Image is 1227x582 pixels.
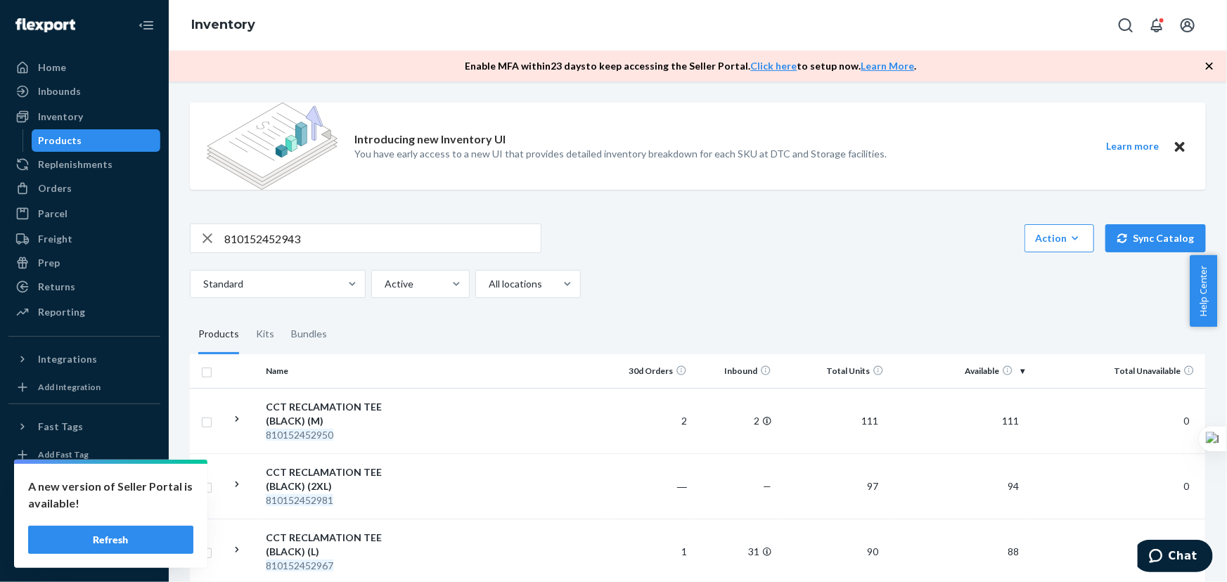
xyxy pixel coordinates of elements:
div: CCT RECLAMATION TEE (BLACK) (L) [266,531,413,559]
a: Products [32,129,161,152]
div: Integrations [38,352,97,366]
td: 2 [608,388,693,453]
a: Returns [8,276,160,298]
p: Introducing new Inventory UI [354,131,506,148]
button: Open notifications [1143,11,1171,39]
div: Inventory [38,110,83,124]
img: new-reports-banner-icon.82668bd98b6a51aee86340f2a7b77ae3.png [207,103,338,190]
div: Reporting [38,305,85,319]
td: 2 [693,388,777,453]
div: Products [39,134,82,148]
div: Replenishments [38,157,113,172]
span: — [763,480,771,492]
div: Freight [38,232,72,246]
div: Returns [38,280,75,294]
iframe: Opens a widget where you can chat to one of our agents [1138,540,1213,575]
a: Help Center [8,519,160,541]
div: Products [198,315,239,354]
th: Inbound [693,354,777,388]
div: Parcel [38,207,68,221]
div: Kits [256,315,274,354]
a: Orders [8,177,160,200]
button: Help Center [1190,255,1217,327]
th: Available [889,354,1030,388]
button: Close Navigation [132,11,160,39]
a: Click here [751,60,797,72]
span: 111 [996,415,1024,427]
em: 810152452981 [266,494,333,506]
button: Refresh [28,526,193,554]
a: Reporting [8,301,160,323]
button: Learn more [1098,138,1168,155]
p: Enable MFA within 23 days to keep accessing the Seller Portal. to setup now. . [465,59,917,73]
div: CCT RECLAMATION TEE (BLACK) (2XL) [266,465,413,493]
div: Action [1035,231,1084,245]
input: All locations [487,277,489,291]
button: Sync Catalog [1105,224,1206,252]
div: Fast Tags [38,420,83,434]
ol: breadcrumbs [180,5,266,46]
button: Integrations [8,348,160,370]
div: Add Fast Tag [38,448,89,460]
a: Prep [8,252,160,274]
em: 810152452967 [266,560,333,571]
button: Talk to Support [8,495,160,517]
div: Orders [38,181,72,195]
div: CCT RECLAMATION TEE (BLACK) (M) [266,400,413,428]
a: Add Fast Tag [8,444,160,465]
a: Learn More [861,60,915,72]
th: 30d Orders [608,354,693,388]
div: Add Integration [38,381,101,393]
button: Open account menu [1174,11,1202,39]
div: Prep [38,256,60,270]
button: Action [1024,224,1094,252]
span: 111 [856,415,884,427]
button: Close [1171,138,1189,155]
a: Parcel [8,202,160,225]
a: Inventory [8,105,160,128]
a: Add Integration [8,376,160,398]
input: Active [383,277,385,291]
span: 94 [1002,480,1024,492]
div: Home [38,60,66,75]
a: Inbounds [8,80,160,103]
em: 810152452950 [266,429,333,441]
span: 88 [1002,545,1024,557]
th: Total Unavailable [1030,354,1206,388]
a: Freight [8,228,160,250]
a: Inventory [191,17,255,32]
span: 90 [861,545,884,557]
a: Replenishments [8,153,160,176]
a: Settings [8,471,160,493]
input: Search inventory by name or sku [224,224,541,252]
th: Total Units [777,354,889,388]
img: Flexport logo [15,18,75,32]
th: Name [260,354,418,388]
td: ― [608,453,693,519]
span: 97 [861,480,884,492]
p: You have early access to a new UI that provides detailed inventory breakdown for each SKU at DTC ... [354,147,887,161]
span: 0 [1178,480,1195,492]
button: Open Search Box [1112,11,1140,39]
div: Bundles [291,315,327,354]
input: Standard [202,277,203,291]
p: A new version of Seller Portal is available! [28,478,193,512]
button: Give Feedback [8,543,160,565]
a: Home [8,56,160,79]
div: Inbounds [38,84,81,98]
button: Fast Tags [8,415,160,438]
span: 0 [1178,415,1195,427]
